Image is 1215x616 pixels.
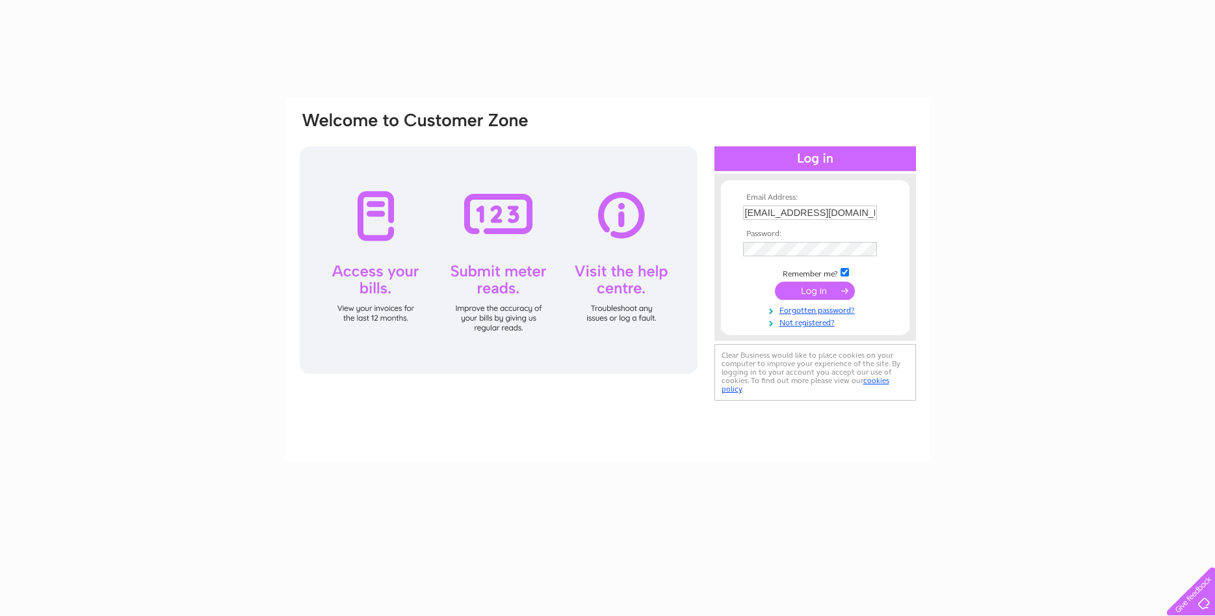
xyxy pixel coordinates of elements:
th: Email Address: [740,193,891,202]
td: Remember me? [740,266,891,279]
a: cookies policy [722,376,889,394]
div: Clear Business would like to place cookies on your computer to improve your experience of the sit... [714,344,916,401]
input: Submit [775,282,855,300]
a: Not registered? [743,315,891,328]
th: Password: [740,230,891,239]
a: Forgotten password? [743,303,891,315]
